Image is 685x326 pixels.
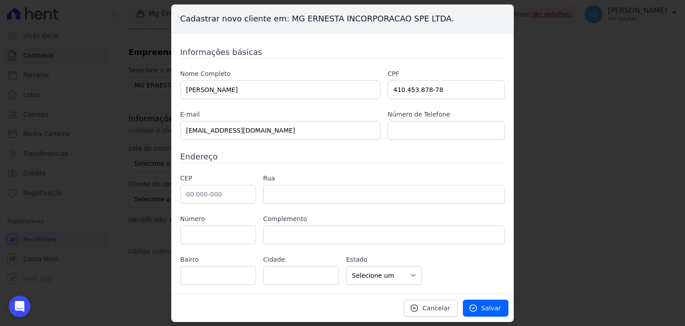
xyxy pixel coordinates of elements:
label: Estado [346,255,422,264]
label: Rua [263,174,505,183]
label: Bairro [180,255,256,264]
label: CPF [388,69,505,79]
a: Salvar [463,300,508,317]
label: Cidade [263,255,339,264]
label: Nome Completo [180,69,380,79]
a: Cancelar [404,300,458,317]
label: CEP [180,174,256,183]
h3: Endereço [180,150,505,163]
label: Complemento [263,214,505,224]
span: Cancelar [422,304,450,313]
label: E-mail [180,110,380,119]
label: Número [180,214,256,224]
h3: Informações básicas [180,46,505,58]
label: Número de Telefone [388,110,505,119]
h3: Cadastrar novo cliente em: MG ERNESTA INCORPORACAO SPE LTDA. [171,4,514,33]
div: Open Intercom Messenger [9,296,30,317]
input: 00.000-000 [180,185,256,204]
span: Salvar [481,304,501,313]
